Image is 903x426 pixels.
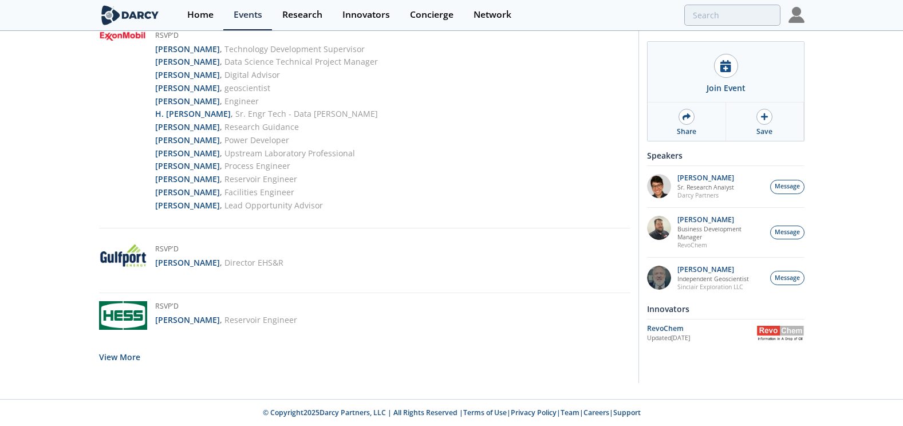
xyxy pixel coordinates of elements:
[220,257,222,268] span: ,
[155,135,220,145] strong: [PERSON_NAME]
[155,187,220,198] strong: [PERSON_NAME]
[788,7,805,23] img: Profile
[410,10,454,19] div: Concierge
[474,10,511,19] div: Network
[647,266,671,290] img: 790b61d6-77b3-4134-8222-5cb555840c93
[511,408,557,417] a: Privacy Policy
[155,173,220,184] strong: [PERSON_NAME]
[224,187,294,198] span: Facilities Engineer
[155,200,220,211] strong: [PERSON_NAME]
[647,299,805,319] div: Innovators
[677,241,764,249] p: RevoChem
[770,180,805,194] button: Message
[99,30,147,41] img: ExxonMobil Corporation
[231,108,233,119] span: ,
[155,301,297,314] h5: RSVP'd
[647,324,805,344] a: RevoChem Updated[DATE] RevoChem
[155,82,220,93] strong: [PERSON_NAME]
[677,225,764,241] p: Business Development Manager
[155,160,220,171] strong: [PERSON_NAME]
[220,173,222,184] span: ,
[224,135,289,145] span: Power Developer
[224,173,297,184] span: Reservoir Engineer
[224,121,299,132] span: Research Guidance
[677,183,734,191] p: Sr. Research Analyst
[155,69,220,80] strong: [PERSON_NAME]
[155,257,220,268] strong: [PERSON_NAME]
[677,174,734,182] p: [PERSON_NAME]
[220,148,222,159] span: ,
[707,82,746,94] div: Join Event
[155,30,378,43] h5: RSVP'd
[647,216,671,240] img: 2k2ez1SvSiOh3gKHmcgF
[647,334,756,343] div: Updated [DATE]
[282,10,322,19] div: Research
[677,275,749,283] p: Independent Geoscientist
[99,236,147,285] img: Gulfport Energy Corporation
[155,56,220,67] strong: [PERSON_NAME]
[224,44,365,54] span: Technology Development Supervisor
[224,69,280,80] span: Digital Advisor
[99,343,140,371] button: load more
[684,5,780,26] input: Advanced Search
[224,56,378,67] span: Data Science Technical Project Manager
[220,187,222,198] span: ,
[647,174,671,198] img: pfbUXw5ZTiaeWmDt62ge
[220,82,222,93] span: ,
[220,135,222,145] span: ,
[342,10,390,19] div: Innovators
[756,127,772,137] div: Save
[677,191,734,199] p: Darcy Partners
[224,160,290,171] span: Process Engineer
[224,257,283,268] span: Director EHS&R
[583,408,609,417] a: Careers
[220,314,222,325] span: ,
[28,408,876,418] p: © Copyright 2025 Darcy Partners, LLC | All Rights Reserved | | | | |
[155,148,220,159] strong: [PERSON_NAME]
[613,408,641,417] a: Support
[677,283,749,291] p: Sinclair Exploration LLC
[99,5,161,25] img: logo-wide.svg
[220,160,222,171] span: ,
[220,56,222,67] span: ,
[99,301,147,330] img: Hess Corporation
[463,408,507,417] a: Terms of Use
[155,244,283,257] h5: RSVP'd
[677,127,696,137] div: Share
[155,44,220,54] strong: [PERSON_NAME]
[220,96,222,107] span: ,
[677,216,764,224] p: [PERSON_NAME]
[220,69,222,80] span: ,
[775,228,800,237] span: Message
[234,10,262,19] div: Events
[220,44,222,54] span: ,
[224,82,270,93] span: geoscientist
[647,145,805,165] div: Speakers
[235,108,378,119] span: Sr. Engr Tech - Data [PERSON_NAME]
[770,226,805,240] button: Message
[224,96,259,107] span: Engineer
[155,121,220,132] strong: [PERSON_NAME]
[224,200,323,211] span: Lead Opportunity Advisor
[224,314,297,325] span: Reservoir Engineer
[647,324,756,334] div: RevoChem
[187,10,214,19] div: Home
[775,274,800,283] span: Message
[224,148,355,159] span: Upstream Laboratory Professional
[155,108,231,119] strong: H. [PERSON_NAME]
[677,266,749,274] p: [PERSON_NAME]
[756,326,805,340] img: RevoChem
[220,200,222,211] span: ,
[775,182,800,191] span: Message
[155,314,220,325] strong: [PERSON_NAME]
[155,96,220,107] strong: [PERSON_NAME]
[220,121,222,132] span: ,
[770,271,805,285] button: Message
[561,408,579,417] a: Team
